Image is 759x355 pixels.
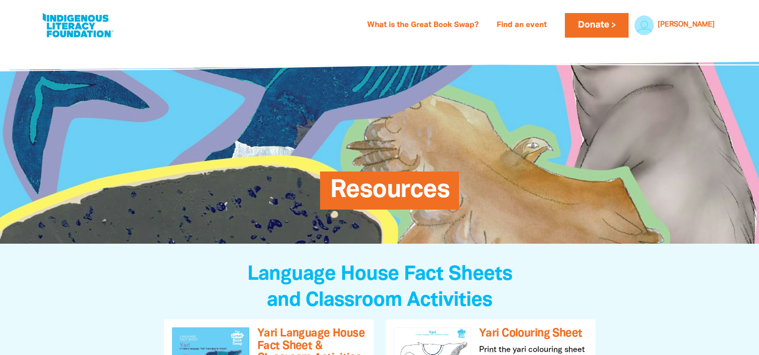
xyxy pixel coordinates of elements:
[267,291,492,310] span: and Classroom Activities
[330,179,449,210] span: Resources
[361,18,485,34] a: What is the Great Book Swap?
[247,265,512,284] span: Language House Fact Sheets
[658,22,715,29] a: [PERSON_NAME]
[491,18,553,34] a: Find an event
[565,13,628,38] a: Donate
[479,327,587,340] h3: Yari Colouring Sheet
